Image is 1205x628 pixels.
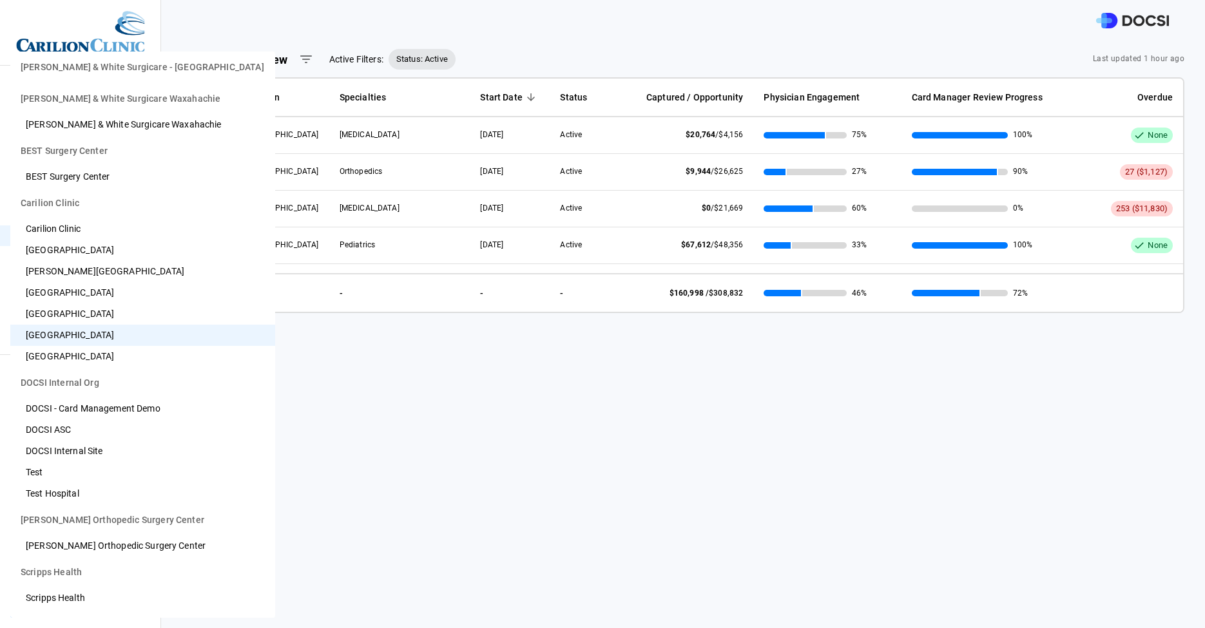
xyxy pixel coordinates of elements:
li: Carilion Clinic [10,218,275,240]
li: [PERSON_NAME] & White Surgicare - [GEOGRAPHIC_DATA] [10,52,275,82]
li: [GEOGRAPHIC_DATA] [10,303,275,325]
li: DOCSI Internal Site [10,441,275,462]
li: DOCSI Internal Org [10,367,275,398]
li: [GEOGRAPHIC_DATA] [10,325,275,346]
li: Test Hospital [10,483,275,504]
li: [PERSON_NAME][GEOGRAPHIC_DATA] [10,261,275,282]
li: BEST Surgery Center [10,135,275,166]
li: Carilion Clinic [10,187,275,218]
li: [PERSON_NAME] & White Surgicare Waxahachie [10,83,275,114]
li: DOCSI ASC [10,419,275,441]
li: Test [10,462,275,483]
li: [GEOGRAPHIC_DATA] [10,346,275,367]
li: [PERSON_NAME] Orthopedic Surgery Center [10,504,275,535]
li: [GEOGRAPHIC_DATA] [10,240,275,261]
li: BEST Surgery Center [10,166,275,187]
li: [GEOGRAPHIC_DATA] [10,282,275,303]
li: [PERSON_NAME] Orthopedic Surgery Center [10,535,275,557]
li: DOCSI - Card Management Demo [10,398,275,419]
li: Scripps Health [10,557,275,587]
li: Scripps Health [10,587,275,609]
li: [PERSON_NAME] & White Surgicare Waxahachie [10,114,275,135]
